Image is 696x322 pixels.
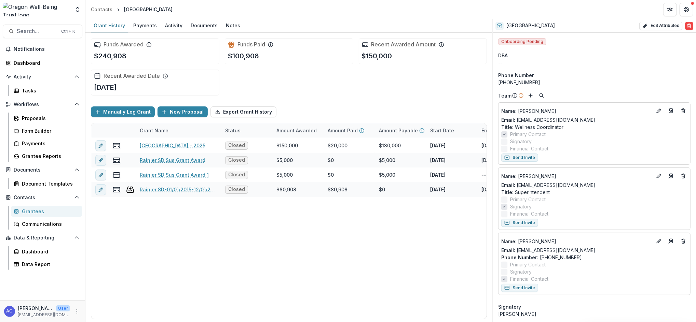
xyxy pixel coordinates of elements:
[426,123,477,138] div: Start Date
[501,247,515,253] span: Email:
[104,41,144,48] h2: Funds Awarded
[60,28,77,35] div: Ctrl + K
[22,208,77,215] div: Grantees
[501,124,514,130] span: Title :
[501,238,517,244] span: Name :
[501,182,515,188] span: Email:
[666,105,677,116] a: Go to contact
[11,206,82,217] a: Grantees
[3,164,82,175] button: Open Documents
[679,237,687,245] button: Deletes
[666,171,677,181] a: Go to contact
[11,113,82,124] a: Proposals
[498,92,511,99] p: Team
[14,102,71,107] span: Workflows
[498,310,691,318] div: [PERSON_NAME]
[430,157,446,164] p: [DATE]
[14,235,71,241] span: Data & Reporting
[510,210,548,217] span: Financial Contact
[73,3,82,16] button: Open entity switcher
[162,20,185,30] div: Activity
[498,72,534,79] span: Phone Number
[140,142,205,149] a: [GEOGRAPHIC_DATA] - 2025
[91,106,155,117] button: Manually Log Grant
[228,187,245,192] span: Closed
[510,268,532,275] span: Signatory
[14,167,71,173] span: Documents
[228,143,245,148] span: Closed
[22,261,77,268] div: Data Report
[11,85,82,96] a: Tasks
[6,309,13,313] div: Asta Garmon
[112,142,121,150] button: view-payments
[276,157,293,164] div: $5,000
[136,123,221,138] div: Grant Name
[3,3,70,16] img: Oregon Well-Being Trust logo
[501,284,538,292] button: Send Invite
[375,123,426,138] div: Amount Payable
[527,91,535,100] button: Add
[95,184,106,195] button: edit
[272,127,321,134] div: Amount Awarded
[272,123,324,138] div: Amount Awarded
[11,138,82,149] a: Payments
[18,312,70,318] p: [EMAIL_ADDRESS][DOMAIN_NAME]
[11,246,82,257] a: Dashboard
[91,19,128,32] a: Grant History
[95,140,106,151] button: edit
[228,51,259,61] p: $100,908
[680,3,693,16] button: Get Help
[679,107,687,115] button: Deletes
[73,307,81,316] button: More
[221,127,245,134] div: Status
[112,171,121,179] button: view-payments
[136,127,173,134] div: Grant Name
[112,156,121,164] button: view-payments
[131,19,160,32] a: Payments
[88,4,175,14] nav: breadcrumb
[140,157,205,164] a: Rainier SD Sus Grant Award
[501,173,652,180] a: Name: [PERSON_NAME]
[510,145,548,152] span: Financial Contact
[481,157,497,164] p: [DATE]
[328,142,347,149] div: $20,000
[3,71,82,82] button: Open Activity
[3,25,82,38] button: Search...
[506,23,555,29] h2: [GEOGRAPHIC_DATA]
[655,237,663,245] button: Edit
[131,20,160,30] div: Payments
[188,20,220,30] div: Documents
[430,142,446,149] p: [DATE]
[188,19,220,32] a: Documents
[95,155,106,166] button: edit
[477,123,529,138] div: End Date
[11,259,82,270] a: Data Report
[501,189,687,196] p: Superintendent
[666,236,677,247] a: Go to contact
[3,192,82,203] button: Open Contacts
[371,41,436,48] h2: Recent Awarded Amount
[685,22,693,30] button: Delete
[498,79,691,86] div: [PHONE_NUMBER]
[501,219,538,227] button: Send Invite
[501,123,687,131] p: Wellness Coordinator
[498,52,508,59] span: DBA
[328,171,334,178] div: $0
[91,20,128,30] div: Grant History
[276,171,293,178] div: $5,000
[639,22,682,30] button: Edit Attributes
[501,189,514,195] span: Title :
[22,115,77,122] div: Proposals
[430,186,446,193] p: [DATE]
[663,3,677,16] button: Partners
[124,6,173,13] div: [GEOGRAPHIC_DATA]
[223,19,243,32] a: Notes
[501,254,538,260] span: Phone Number :
[210,106,276,117] button: Export Grant History
[91,6,112,13] div: Contacts
[14,46,80,52] span: Notifications
[501,181,596,189] a: Email: [EMAIL_ADDRESS][DOMAIN_NAME]
[379,186,385,193] div: $0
